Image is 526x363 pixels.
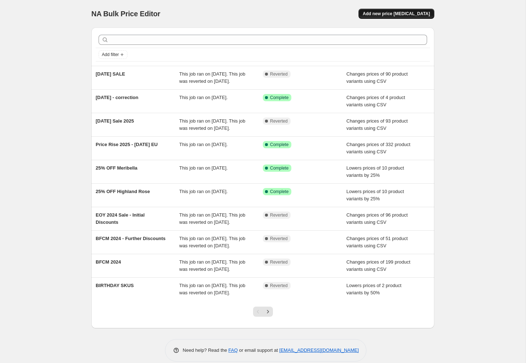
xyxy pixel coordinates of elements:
[96,118,134,124] span: [DATE] Sale 2025
[270,259,288,265] span: Reverted
[179,212,245,225] span: This job ran on [DATE]. This job was reverted on [DATE].
[96,236,166,241] span: BFCM 2024 - Further Discounts
[347,259,410,272] span: Changes prices of 199 product variants using CSV
[179,236,245,248] span: This job ran on [DATE]. This job was reverted on [DATE].
[96,189,150,194] span: 25% OFF Highland Rose
[270,142,288,148] span: Complete
[183,347,229,353] span: Need help? Read the
[96,283,134,288] span: BIRTHDAY SKUS
[99,50,127,59] button: Add filter
[96,71,125,77] span: [DATE] SALE
[179,95,228,100] span: This job ran on [DATE].
[96,259,121,265] span: BFCM 2024
[347,236,408,248] span: Changes prices of 51 product variants using CSV
[253,307,273,317] nav: Pagination
[270,118,288,124] span: Reverted
[347,189,404,201] span: Lowers prices of 10 product variants by 25%
[347,118,408,131] span: Changes prices of 93 product variants using CSV
[179,71,245,84] span: This job ran on [DATE]. This job was reverted on [DATE].
[96,165,138,171] span: 25% OFF Meribella
[179,142,228,147] span: This job ran on [DATE].
[270,212,288,218] span: Reverted
[270,236,288,242] span: Reverted
[179,118,245,131] span: This job ran on [DATE]. This job was reverted on [DATE].
[179,189,228,194] span: This job ran on [DATE].
[270,95,288,101] span: Complete
[363,11,430,17] span: Add new price [MEDICAL_DATA]
[96,95,138,100] span: [DATE] - correction
[102,52,119,57] span: Add filter
[270,189,288,195] span: Complete
[279,347,359,353] a: [EMAIL_ADDRESS][DOMAIN_NAME]
[270,165,288,171] span: Complete
[347,212,408,225] span: Changes prices of 96 product variants using CSV
[270,283,288,289] span: Reverted
[179,259,245,272] span: This job ran on [DATE]. This job was reverted on [DATE].
[358,9,434,19] button: Add new price [MEDICAL_DATA]
[270,71,288,77] span: Reverted
[347,283,401,295] span: Lowers prices of 2 product variants by 50%
[96,212,145,225] span: EOY 2024 Sale - Initial Discounts
[238,347,279,353] span: or email support at
[229,347,238,353] a: FAQ
[347,71,408,84] span: Changes prices of 90 product variants using CSV
[96,142,158,147] span: Price Rise 2025 - [DATE] EU
[347,165,404,178] span: Lowers prices of 10 product variants by 25%
[91,10,160,18] span: NA Bulk Price Editor
[263,307,273,317] button: Next
[179,165,228,171] span: This job ran on [DATE].
[347,95,405,107] span: Changes prices of 4 product variants using CSV
[179,283,245,295] span: This job ran on [DATE]. This job was reverted on [DATE].
[347,142,410,154] span: Changes prices of 332 product variants using CSV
